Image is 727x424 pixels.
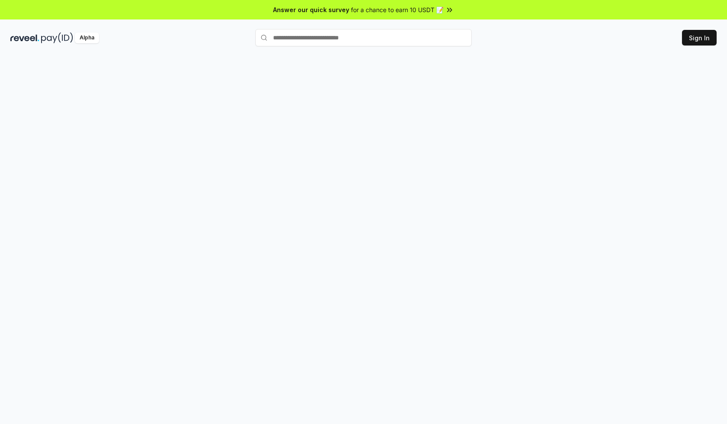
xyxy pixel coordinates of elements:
[75,32,99,43] div: Alpha
[351,5,444,14] span: for a chance to earn 10 USDT 📝
[273,5,349,14] span: Answer our quick survey
[41,32,73,43] img: pay_id
[682,30,717,45] button: Sign In
[10,32,39,43] img: reveel_dark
